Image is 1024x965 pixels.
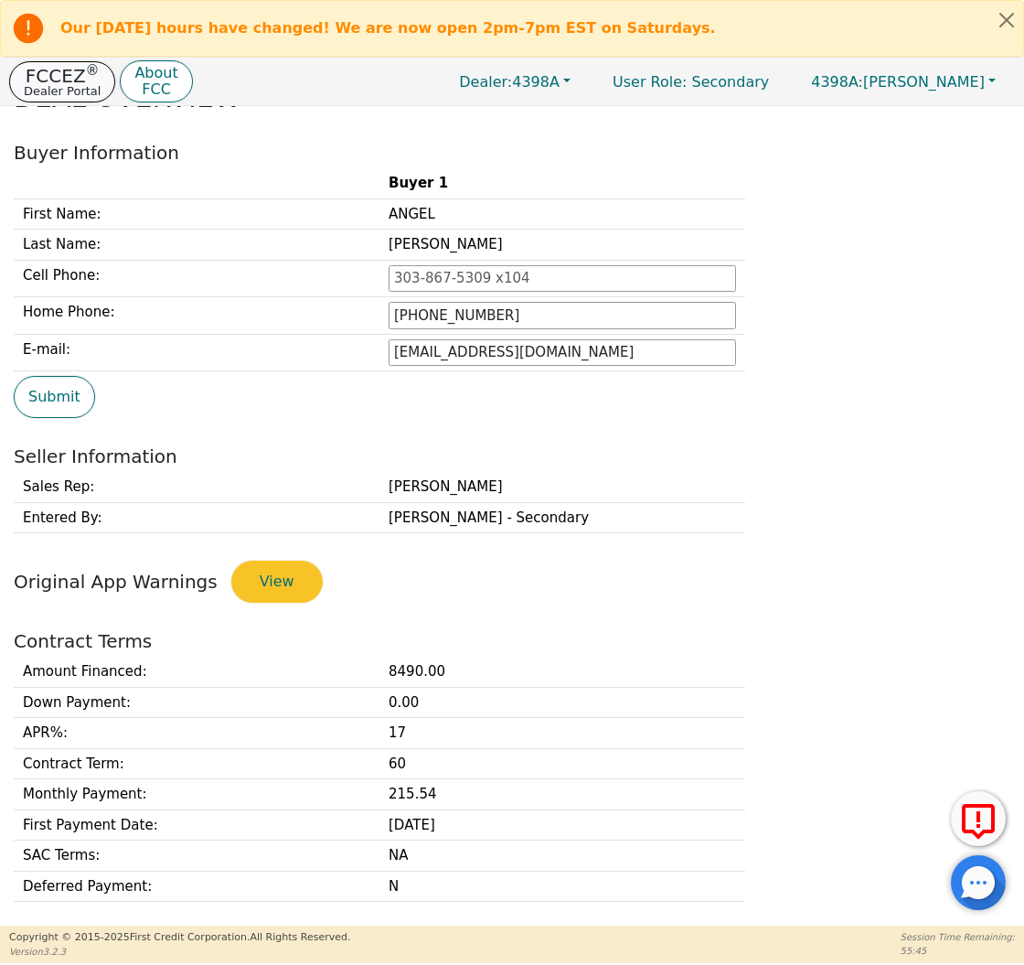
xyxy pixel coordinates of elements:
span: [PERSON_NAME] [811,73,985,91]
button: Dealer:4398A [440,68,590,96]
td: Monthly Payment : [14,779,379,810]
td: Sales Rep: [14,472,379,502]
p: FCC [134,82,177,97]
span: User Role : [613,73,687,91]
p: Dealer Portal [24,85,101,97]
td: ANGEL [379,198,745,230]
td: Cell Phone: [14,260,379,297]
span: Original App Warnings [14,571,218,593]
span: All Rights Reserved. [250,931,350,943]
td: 215.54 [379,779,745,810]
b: Our [DATE] hours have changed! We are now open 2pm-7pm EST on Saturdays. [60,19,716,37]
p: 55:45 [901,944,1015,958]
td: First Name: [14,198,379,230]
td: [DATE] [379,810,745,841]
td: Amount Financed : [14,657,379,687]
button: Submit [14,376,95,418]
td: N [379,871,745,902]
button: FCCEZ®Dealer Portal [9,61,115,102]
p: About [134,66,177,80]
td: Contract Term : [14,748,379,779]
td: NA [379,841,745,872]
td: [PERSON_NAME] [379,230,745,261]
h2: Seller Information [14,445,1010,467]
td: 60 [379,748,745,779]
span: 4398A: [811,73,863,91]
p: Session Time Remaining: [901,930,1015,944]
td: APR% : [14,718,379,749]
h2: Buyer Information [14,142,1010,164]
td: Entered By: [14,502,379,533]
p: FCCEZ [24,67,101,85]
td: Deferred Payment : [14,871,379,902]
th: Buyer 1 [379,168,745,198]
td: E-mail: [14,334,379,371]
a: User Role: Secondary [594,64,787,100]
h2: Contract Terms [14,630,1010,652]
td: First Payment Date : [14,810,379,841]
td: Down Payment : [14,687,379,718]
td: 0.00 [379,687,745,718]
input: 303-867-5309 x104 [389,302,736,329]
p: Version 3.2.3 [9,945,350,959]
button: View [231,561,323,603]
span: 4398A [459,73,560,91]
td: Last Name: [14,230,379,261]
button: Report Error to FCC [951,791,1006,846]
td: [PERSON_NAME] - Secondary [379,502,745,533]
p: Copyright © 2015- 2025 First Credit Corporation. [9,930,350,946]
td: SAC Terms : [14,841,379,872]
button: Close alert [990,1,1023,38]
button: AboutFCC [120,60,192,103]
sup: ® [86,62,100,79]
td: 17 [379,718,745,749]
input: 303-867-5309 x104 [389,265,736,293]
p: Secondary [594,64,787,100]
td: [PERSON_NAME] [379,472,745,502]
span: Dealer: [459,73,512,91]
td: Home Phone: [14,297,379,335]
td: 8490.00 [379,657,745,687]
button: 4398A:[PERSON_NAME] [792,68,1015,96]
